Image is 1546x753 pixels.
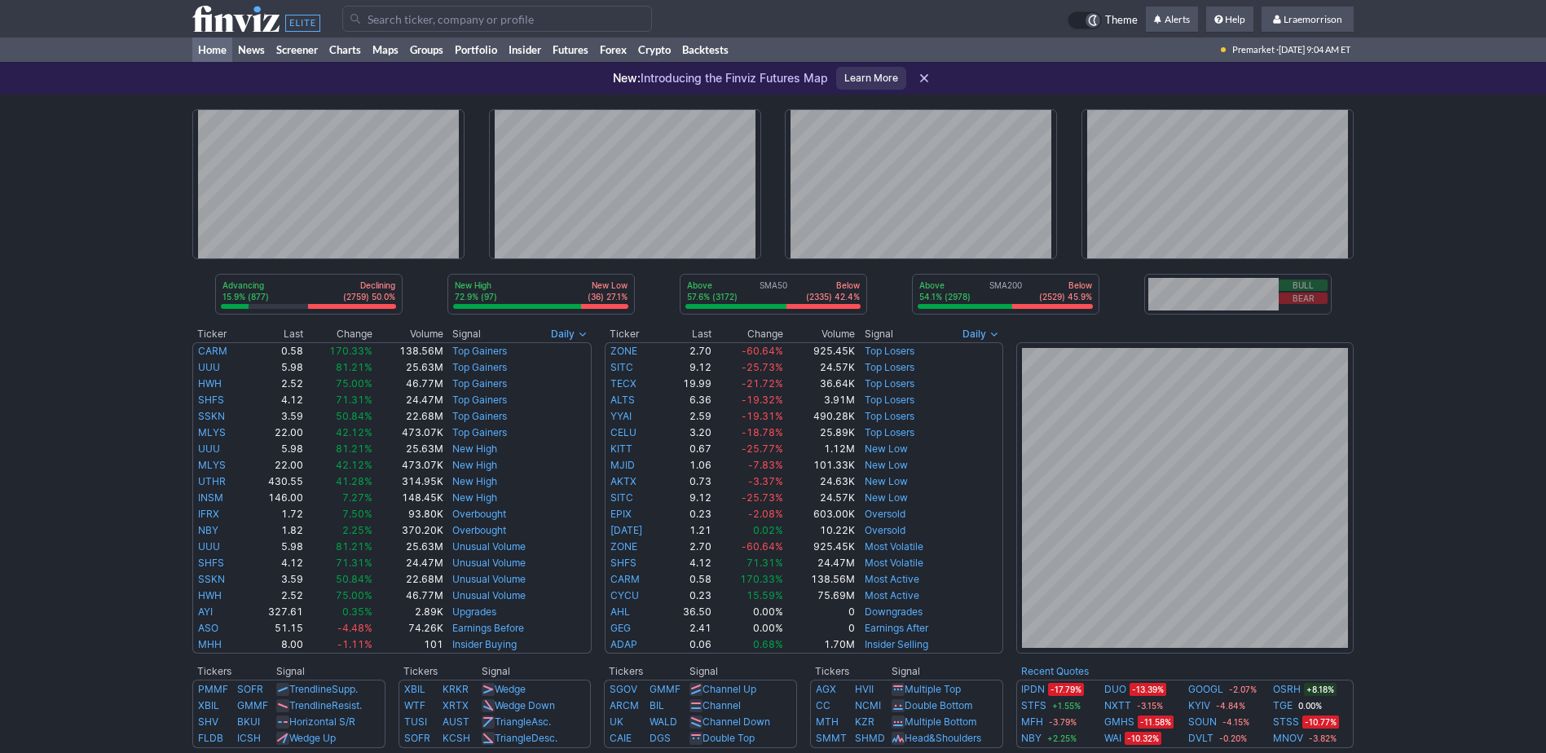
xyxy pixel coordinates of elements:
a: CELU [610,426,636,438]
span: -2.08% [748,508,783,520]
a: CC [816,699,830,711]
a: Most Active [865,573,919,585]
a: IFRX [198,508,219,520]
span: Trendline [289,699,332,711]
td: 0.67 [665,441,713,457]
td: 1.21 [665,522,713,539]
a: WAI [1104,730,1121,746]
td: 3.59 [248,408,305,425]
a: TrendlineResist. [289,699,362,711]
span: 170.33% [329,345,372,357]
a: UK [610,716,623,728]
a: UUU [198,361,220,373]
p: 54.1% (2978) [919,291,971,302]
span: -3.37% [748,475,783,487]
span: 0.02% [753,524,783,536]
a: Top Gainers [452,377,507,390]
td: 25.63M [373,359,443,376]
a: Earnings Before [452,622,524,634]
a: SSKN [198,573,225,585]
a: STFS [1021,698,1046,714]
td: 146.00 [248,490,305,506]
a: SSKN [198,410,225,422]
a: Maps [367,37,404,62]
a: ASO [198,622,218,634]
p: (36) 27.1% [588,291,628,302]
td: 22.00 [248,425,305,441]
td: 6.36 [665,392,713,408]
span: -25.73% [742,361,783,373]
a: SOFR [404,732,430,744]
a: MHH [198,638,222,650]
a: Oversold [865,524,905,536]
p: Advancing [222,280,269,291]
a: KITT [610,443,632,455]
a: ADAP [610,638,637,650]
a: DVLT [1188,730,1213,746]
a: SHMD [855,732,885,744]
td: 5.98 [248,359,305,376]
td: 1.72 [248,506,305,522]
td: 25.89K [784,425,857,441]
td: 138.56M [784,571,857,588]
th: Last [665,326,713,342]
a: HWH [198,377,222,390]
p: 72.9% (97) [455,291,497,302]
a: EPIX [610,508,632,520]
td: 314.95K [373,473,443,490]
td: 370.20K [373,522,443,539]
a: Lraemorrison [1262,7,1354,33]
a: WTF [404,699,425,711]
a: New Low [865,491,908,504]
button: Signals interval [547,326,592,342]
a: Overbought [452,524,506,536]
a: Insider Selling [865,638,928,650]
td: 24.57K [784,359,857,376]
span: Premarket · [1232,37,1279,62]
a: Top Losers [865,361,914,373]
a: Oversold [865,508,905,520]
a: TriangleDesc. [495,732,557,744]
td: 24.47M [784,555,857,571]
a: CARM [610,573,640,585]
a: [DATE] [610,524,642,536]
a: PMMF [198,683,228,695]
th: Change [712,326,783,342]
a: GMHS [1104,714,1134,730]
td: 0.23 [665,506,713,522]
a: Unusual Volume [452,589,526,601]
td: 0.23 [665,588,713,604]
a: YYAI [610,410,632,422]
th: Last [248,326,305,342]
th: Volume [784,326,857,342]
a: TECX [610,377,636,390]
span: 71.31% [336,557,372,569]
a: SOFR [237,683,263,695]
td: 36.64K [784,376,857,392]
a: NBY [198,524,218,536]
a: HVII [855,683,874,695]
td: 2.52 [248,376,305,392]
span: 42.12% [336,426,372,438]
a: SGOV [610,683,637,695]
div: SMA50 [685,280,861,304]
a: SHV [198,716,218,728]
a: BKUI [237,716,260,728]
span: 42.12% [336,459,372,471]
a: SHFS [198,557,224,569]
td: 22.00 [248,457,305,473]
td: 46.77M [373,376,443,392]
p: (2335) 42.4% [806,291,860,302]
th: Volume [373,326,443,342]
a: NXTT [1104,698,1131,714]
span: -60.64% [742,345,783,357]
a: AKTX [610,475,636,487]
span: Signal [865,328,893,341]
span: 2.25% [342,524,372,536]
td: 490.28K [784,408,857,425]
td: 2.52 [248,588,305,604]
a: Unusual Volume [452,557,526,569]
a: SHFS [610,557,636,569]
a: New Low [865,443,908,455]
a: Earnings After [865,622,928,634]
